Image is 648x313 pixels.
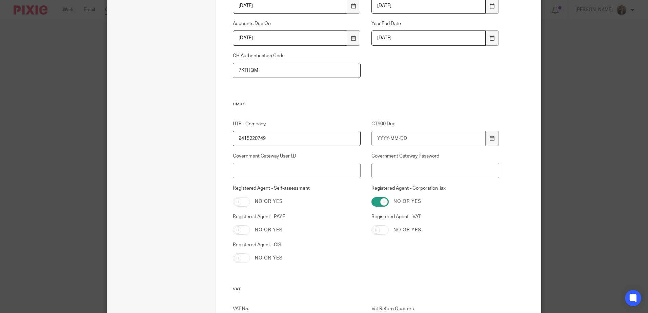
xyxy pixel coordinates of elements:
label: No or yes [255,198,283,205]
label: Registered Agent - CIS [233,242,361,248]
label: No or yes [393,198,421,205]
label: Registered Agent - Self-assessment [233,185,361,192]
h3: VAT [233,287,500,292]
h3: HMRC [233,102,500,107]
label: No or yes [255,227,283,233]
input: YYYY-MM-DD [371,30,486,46]
label: No or yes [393,227,421,233]
label: Vat Return Quarters [371,306,500,312]
label: Registered Agent - VAT [371,213,500,220]
input: YYYY-MM-DD [233,30,347,46]
label: Registered Agent - Corporation Tax [371,185,500,192]
label: Registered Agent - PAYE [233,213,361,220]
label: Year End Date [371,20,500,27]
input: YYYY-MM-DD [371,131,486,146]
label: Government Gateway Password [371,153,500,160]
label: Accounts Due On [233,20,361,27]
label: VAT No. [233,306,361,312]
label: Government Gateway User I.D [233,153,361,160]
label: CH Authentication Code [233,53,361,59]
label: CT600 Due [371,121,500,127]
label: UTR - Company [233,121,361,127]
label: No or yes [255,255,283,262]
